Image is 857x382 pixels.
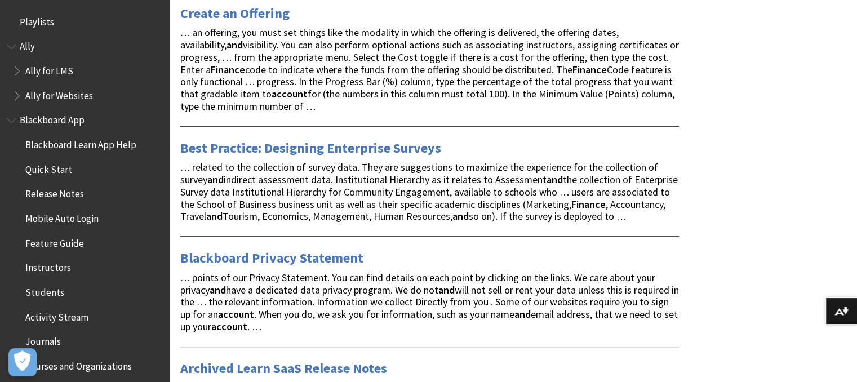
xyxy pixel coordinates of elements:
strong: account [218,308,254,321]
strong: and [547,173,563,186]
span: Playlists [20,12,54,28]
span: Courses and Organizations [25,357,132,372]
strong: Finance [571,198,606,211]
span: Release Notes [25,185,84,200]
strong: Finance [211,63,245,76]
span: Blackboard Learn App Help [25,135,136,150]
span: Ally [20,37,35,52]
strong: and [207,173,224,186]
span: … an offering, you must set things like the modality in which the offering is delivered, the offe... [180,26,679,113]
strong: and [514,308,531,321]
span: Ally for Websites [25,86,93,101]
strong: and [452,210,469,223]
nav: Book outline for Anthology Ally Help [7,37,162,105]
span: Mobile Auto Login [25,209,99,224]
a: Best Practice: Designing Enterprise Surveys [180,139,441,157]
span: Ally for LMS [25,61,73,77]
a: Create an Offering [180,5,290,23]
span: Feature Guide [25,234,84,249]
strong: and [210,283,226,296]
a: Archived Learn SaaS Release Notes [180,359,387,377]
span: Students [25,283,64,298]
strong: and [206,210,223,223]
strong: account [272,87,308,100]
span: … points of our Privacy Statement. You can find details on each point by clicking on the links. W... [180,271,679,333]
span: Activity Stream [25,308,88,323]
span: Blackboard App [20,111,85,126]
span: Journals [25,332,61,348]
span: Instructors [25,259,71,274]
span: Quick Start [25,160,72,175]
nav: Book outline for Playlists [7,12,162,32]
strong: and [227,38,243,51]
strong: Finance [572,63,607,76]
strong: and [438,283,455,296]
span: … related to the collection of survey data. They are suggestions to maximize the experience for t... [180,161,678,223]
button: Open Preferences [8,348,37,376]
a: Blackboard Privacy Statement [180,249,363,267]
strong: account [211,320,247,333]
